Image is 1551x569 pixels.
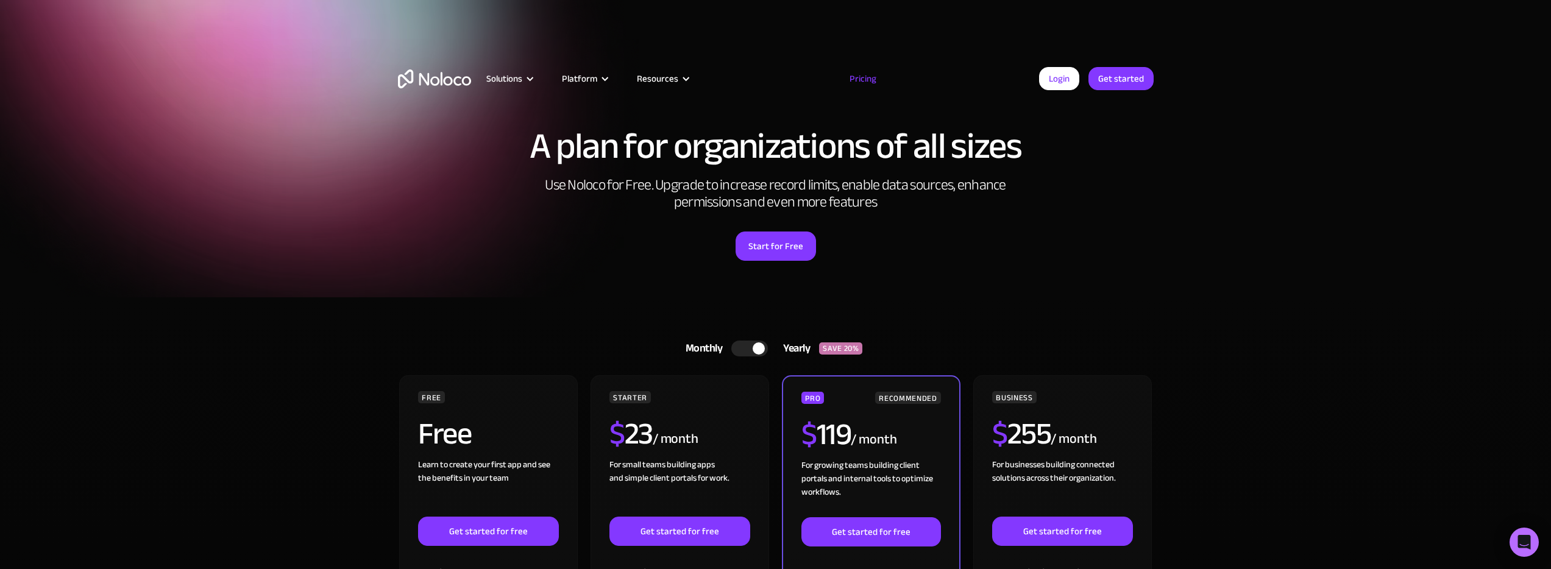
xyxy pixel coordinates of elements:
div: Yearly [768,339,819,358]
h2: 119 [801,419,851,450]
div: SAVE 20% [819,342,862,355]
a: Start for Free [736,231,816,261]
div: / month [653,429,698,449]
div: Learn to create your first app and see the benefits in your team ‍ [418,458,558,517]
h2: Use Noloco for Free. Upgrade to increase record limits, enable data sources, enhance permissions ... [532,177,1020,211]
a: Get started [1088,67,1154,90]
div: Solutions [471,71,547,87]
a: Get started for free [418,517,558,546]
div: For businesses building connected solutions across their organization. ‍ [992,458,1132,517]
div: / month [851,430,896,450]
div: Platform [547,71,622,87]
div: Platform [562,71,597,87]
a: Get started for free [609,517,750,546]
div: Monthly [670,339,732,358]
a: Pricing [834,71,892,87]
span: $ [801,406,817,463]
a: home [398,69,471,88]
span: $ [992,405,1007,462]
div: STARTER [609,391,650,403]
div: Solutions [486,71,522,87]
div: RECOMMENDED [875,392,940,404]
a: Get started for free [801,517,940,546]
div: Resources [637,71,678,87]
div: FREE [418,391,445,403]
h2: 23 [609,419,653,449]
div: BUSINESS [992,391,1036,403]
div: / month [1051,429,1096,449]
h1: A plan for organizations of all sizes [398,128,1154,164]
div: Open Intercom Messenger [1510,528,1539,557]
div: For small teams building apps and simple client portals for work. ‍ [609,458,750,517]
h2: 255 [992,419,1051,449]
div: Resources [622,71,703,87]
span: $ [609,405,625,462]
h2: Free [418,419,471,449]
a: Login [1039,67,1079,90]
a: Get started for free [992,517,1132,546]
div: PRO [801,392,824,404]
div: For growing teams building client portals and internal tools to optimize workflows. [801,459,940,517]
